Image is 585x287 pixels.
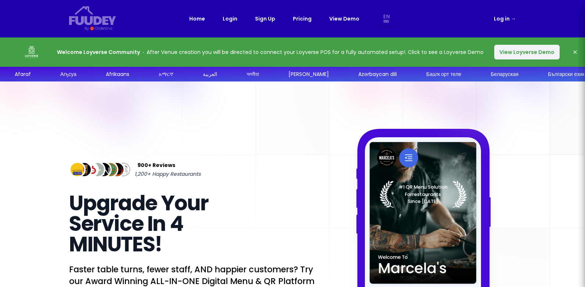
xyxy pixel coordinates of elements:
[95,25,112,32] div: Orderlina
[223,14,237,23] a: Login
[115,161,132,178] img: Review Img
[15,70,31,78] div: Afaraf
[511,15,516,22] span: →
[358,70,397,78] div: Azərbaycan dili
[491,70,518,78] div: Беларуская
[426,70,461,78] div: Башҡорт теле
[293,14,312,23] a: Pricing
[494,45,560,59] button: View Loyverse Demo
[548,70,584,78] div: Български език
[69,6,116,25] svg: {/* Added fill="currentColor" here */} {/* This rectangle defines the background. Its explicit fi...
[85,25,89,32] div: By
[134,170,201,178] span: 1,200+ Happy Restaurants
[102,161,119,178] img: Review Img
[82,161,99,178] img: Review Img
[288,70,329,78] div: [PERSON_NAME]
[159,70,173,78] div: አማርኛ
[137,161,175,170] span: 900+ Reviews
[60,70,76,78] div: Аҧсуа
[189,14,205,23] a: Home
[69,189,208,259] span: Upgrade Your Service In 4 MINUTES!
[380,181,467,208] img: Laurel
[203,70,217,78] div: العربية
[96,161,112,178] img: Review Img
[247,70,259,78] div: অসমীয়া
[106,70,129,78] div: Afrikaans
[57,48,140,56] strong: Welcome Loyverse Community
[255,14,275,23] a: Sign Up
[76,161,92,178] img: Review Img
[494,14,516,23] a: Log in
[69,161,86,178] img: Review Img
[89,161,105,178] img: Review Img
[329,14,359,23] a: View Demo
[57,48,484,57] p: After Venue creation you will be directed to connect your Loyverse POS for a fully automated setu...
[109,161,125,178] img: Review Img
